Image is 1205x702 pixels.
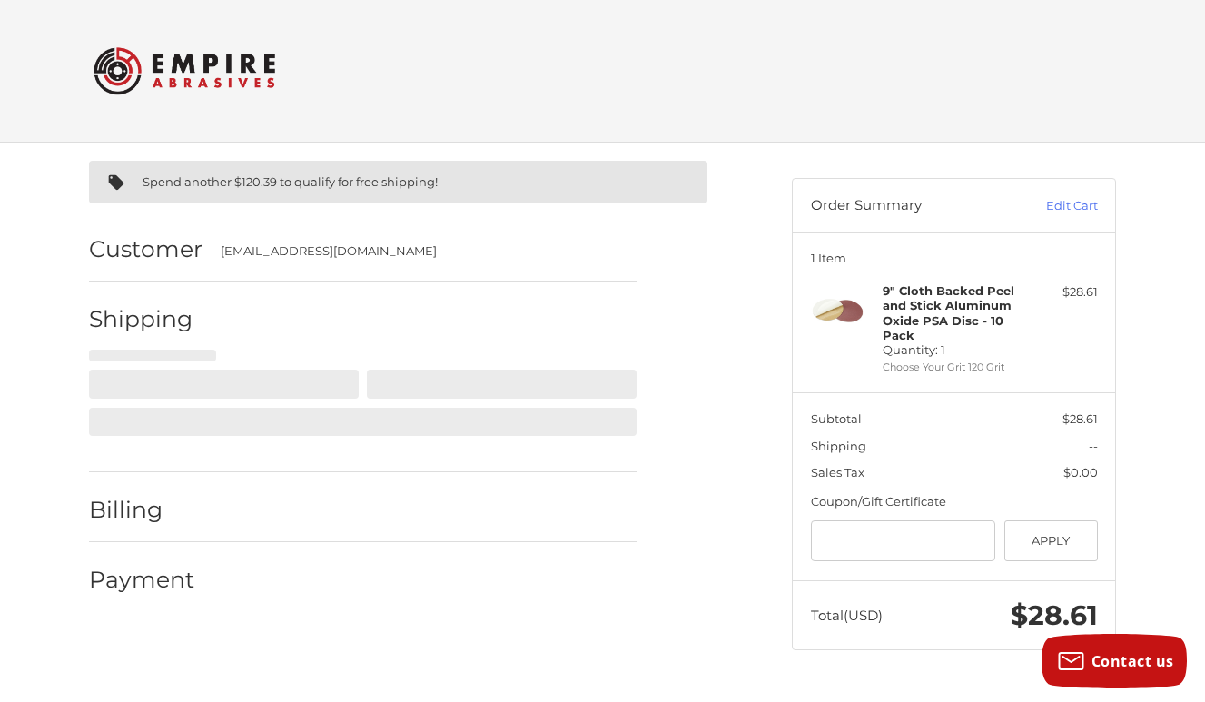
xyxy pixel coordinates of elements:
[89,305,195,333] h2: Shipping
[221,242,619,261] div: [EMAIL_ADDRESS][DOMAIN_NAME]
[811,411,862,426] span: Subtotal
[1006,197,1098,215] a: Edit Cart
[811,439,866,453] span: Shipping
[811,520,996,561] input: Gift Certificate or Coupon Code
[811,465,864,480] span: Sales Tax
[89,235,202,263] h2: Customer
[811,251,1098,265] h3: 1 Item
[89,496,195,524] h2: Billing
[143,174,438,189] span: Spend another $120.39 to qualify for free shipping!
[1042,634,1187,688] button: Contact us
[1004,520,1098,561] button: Apply
[89,566,195,594] h2: Payment
[1089,439,1098,453] span: --
[1091,651,1174,671] span: Contact us
[1063,465,1098,480] span: $0.00
[811,197,1006,215] h3: Order Summary
[1026,283,1098,302] div: $28.61
[1062,411,1098,426] span: $28.61
[811,607,883,624] span: Total (USD)
[94,35,275,106] img: Empire Abrasives
[883,283,1022,357] h4: Quantity: 1
[883,360,1022,375] li: Choose Your Grit 120 Grit
[1011,598,1098,632] span: $28.61
[883,283,1014,342] strong: 9" Cloth Backed Peel and Stick Aluminum Oxide PSA Disc - 10 Pack
[811,493,1098,511] div: Coupon/Gift Certificate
